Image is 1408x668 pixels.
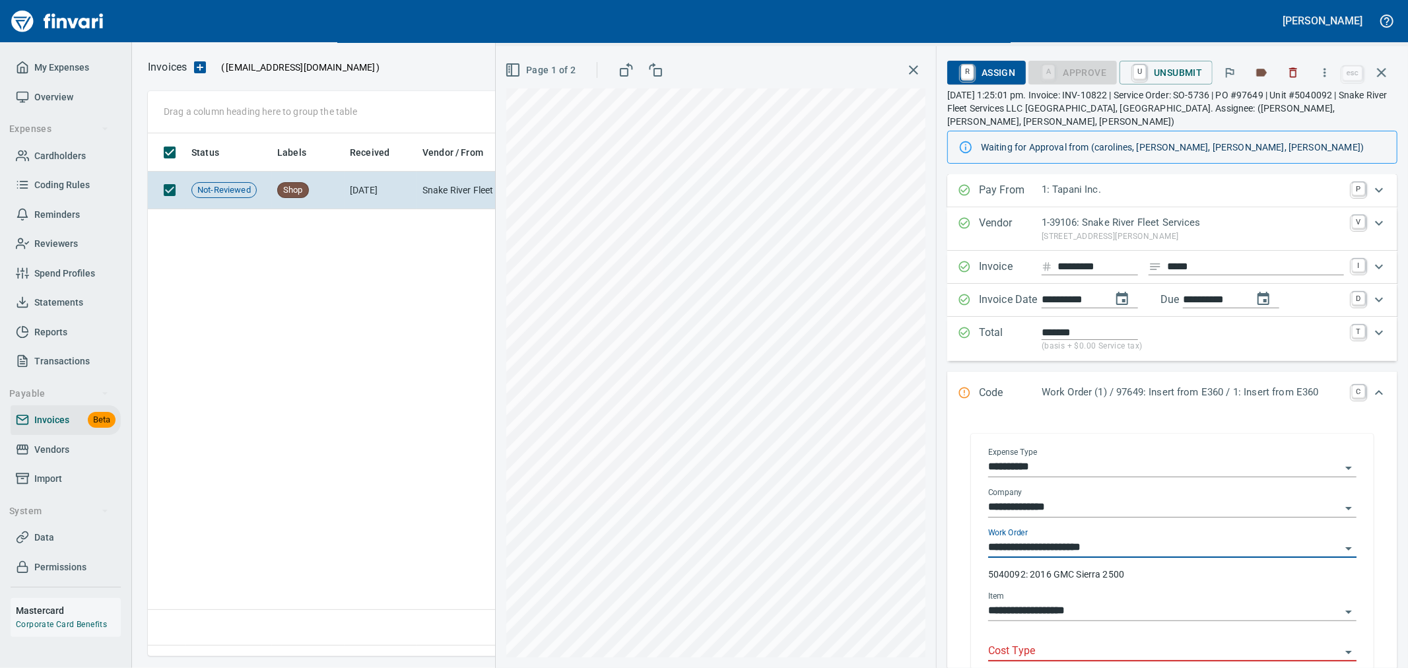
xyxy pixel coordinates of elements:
[988,593,1004,601] label: Item
[1028,66,1117,77] div: Cost Type required
[1280,11,1366,31] button: [PERSON_NAME]
[34,559,86,576] span: Permissions
[34,442,69,458] span: Vendors
[34,412,69,428] span: Invoices
[164,105,357,118] p: Drag a column heading here to group the table
[947,88,1397,128] p: [DATE] 1:25:01 pm. Invoice: INV-10822 | Service Order: SO-5736 | PO #97649 | Unit #5040092 | Snak...
[1339,459,1358,477] button: Open
[988,449,1037,457] label: Expense Type
[1042,385,1344,400] p: Work Order (1) / 97649: Insert from E360 / 1: Insert from E360
[34,236,78,252] span: Reviewers
[508,62,576,79] span: Page 1 of 2
[1279,58,1308,87] button: Discard
[8,5,107,37] img: Finvari
[1352,215,1365,228] a: V
[34,294,83,311] span: Statements
[11,347,121,376] a: Transactions
[1310,58,1339,87] button: More
[11,405,121,435] a: InvoicesBeta
[278,184,308,197] span: Shop
[988,529,1028,537] label: Work Order
[34,353,90,370] span: Transactions
[1283,14,1362,28] h5: [PERSON_NAME]
[11,552,121,582] a: Permissions
[1106,283,1138,315] button: change date
[11,288,121,317] a: Statements
[1130,61,1202,84] span: Unsubmit
[9,503,109,519] span: System
[148,59,187,75] p: Invoices
[350,145,407,160] span: Received
[1352,182,1365,195] a: P
[11,523,121,552] a: Data
[1042,215,1344,230] p: 1-39106: Snake River Fleet Services
[1352,259,1365,272] a: I
[947,317,1397,361] div: Expand
[192,184,256,197] span: Not-Reviewed
[947,372,1397,415] div: Expand
[1042,340,1344,353] p: (basis + $0.00 Service tax)
[34,265,95,282] span: Spend Profiles
[4,117,114,141] button: Expenses
[981,135,1386,159] div: Waiting for Approval from (carolines, [PERSON_NAME], [PERSON_NAME], [PERSON_NAME])
[1352,292,1365,305] a: D
[1339,603,1358,621] button: Open
[9,385,109,402] span: Payable
[34,59,89,76] span: My Expenses
[224,61,376,74] span: [EMAIL_ADDRESS][DOMAIN_NAME]
[422,145,483,160] span: Vendor / From
[979,215,1042,243] p: Vendor
[1133,65,1146,79] a: U
[4,382,114,406] button: Payable
[34,471,62,487] span: Import
[1042,230,1344,244] p: [STREET_ADDRESS][PERSON_NAME]
[1248,283,1279,315] button: change due date
[34,148,86,164] span: Cardholders
[11,317,121,347] a: Reports
[1160,292,1223,308] p: Due
[1343,66,1362,81] a: esc
[11,141,121,171] a: Cardholders
[502,58,581,83] button: Page 1 of 2
[16,620,107,629] a: Corporate Card Benefits
[277,145,323,160] span: Labels
[1149,260,1162,273] svg: Invoice description
[34,324,67,341] span: Reports
[34,177,90,193] span: Coding Rules
[979,259,1042,276] p: Invoice
[34,529,54,546] span: Data
[1339,57,1397,88] span: Close invoice
[277,145,306,160] span: Labels
[213,61,380,74] p: ( )
[11,83,121,112] a: Overview
[9,121,109,137] span: Expenses
[191,145,236,160] span: Status
[947,284,1397,317] div: Expand
[979,325,1042,353] p: Total
[1215,58,1244,87] button: Flag
[187,59,213,75] button: Upload an Invoice
[1339,499,1358,518] button: Open
[1352,385,1365,398] a: C
[16,603,121,618] h6: Mastercard
[34,207,80,223] span: Reminders
[11,464,121,494] a: Import
[1042,259,1052,275] svg: Invoice number
[11,259,121,288] a: Spend Profiles
[11,229,121,259] a: Reviewers
[11,170,121,200] a: Coding Rules
[1120,61,1213,84] button: UUnsubmit
[947,251,1397,284] div: Expand
[979,292,1042,309] p: Invoice Date
[422,145,500,160] span: Vendor / From
[345,172,417,209] td: [DATE]
[988,568,1357,581] p: 5040092: 2016 GMC Sierra 2500
[947,207,1397,251] div: Expand
[979,385,1042,402] p: Code
[4,499,114,523] button: System
[947,174,1397,207] div: Expand
[1352,325,1365,338] a: T
[958,61,1015,84] span: Assign
[11,435,121,465] a: Vendors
